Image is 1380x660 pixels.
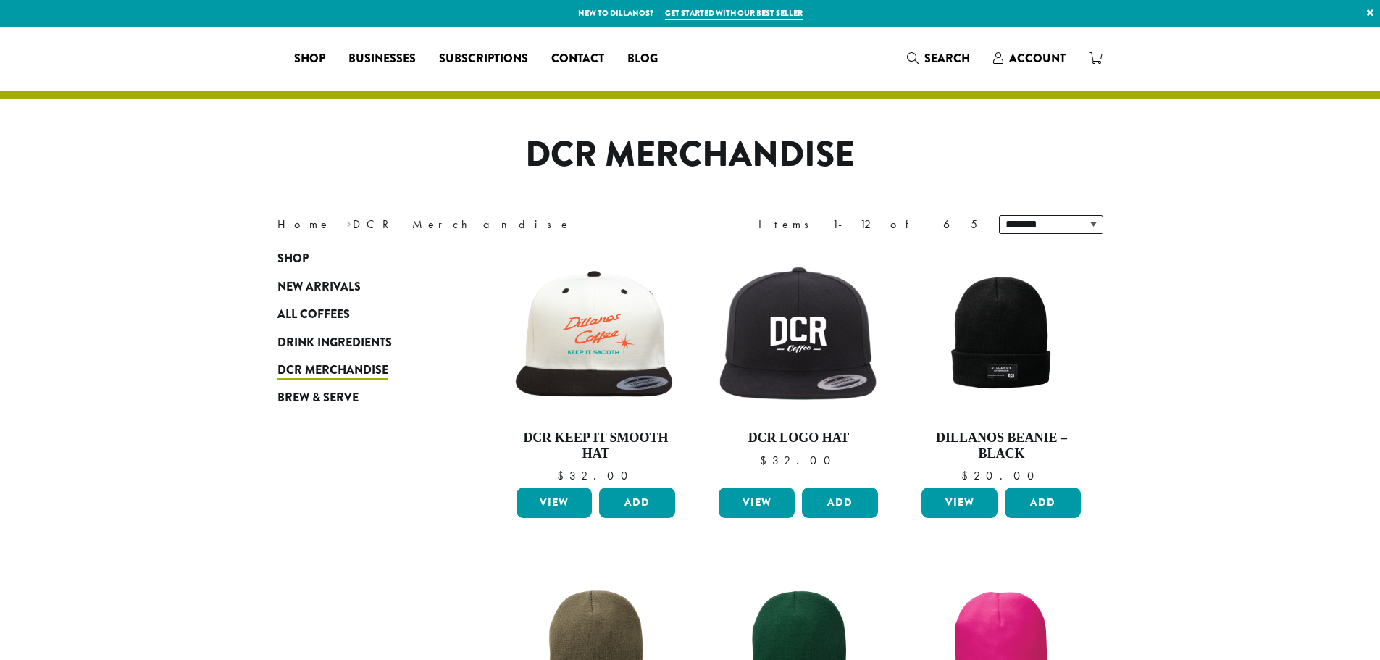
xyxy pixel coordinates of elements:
[715,264,882,408] img: dcr-hat.png
[277,362,388,380] span: DCR Merchandise
[557,468,569,483] span: $
[551,50,604,68] span: Contact
[439,50,528,68] span: Subscriptions
[895,46,982,70] a: Search
[277,278,361,296] span: New Arrivals
[918,252,1084,482] a: Dillanos Beanie – Black $20.00
[348,50,416,68] span: Businesses
[715,430,882,446] h4: DCR Logo Hat
[277,250,309,268] span: Shop
[277,334,392,352] span: Drink Ingredients
[758,216,977,233] div: Items 1-12 of 65
[277,301,451,328] a: All Coffees
[924,50,970,67] span: Search
[277,328,451,356] a: Drink Ingredients
[277,389,359,407] span: Brew & Serve
[599,488,675,518] button: Add
[517,488,593,518] a: View
[277,306,350,324] span: All Coffees
[277,245,451,272] a: Shop
[277,273,451,301] a: New Arrivals
[277,217,331,232] a: Home
[961,468,1041,483] bdi: 20.00
[665,7,803,20] a: Get started with our best seller
[961,468,974,483] span: $
[802,488,878,518] button: Add
[283,47,337,70] a: Shop
[294,50,325,68] span: Shop
[1005,488,1081,518] button: Add
[267,134,1114,176] h1: DCR Merchandise
[512,268,679,404] img: keep-it-smooth-hat.png
[1009,50,1066,67] span: Account
[719,488,795,518] a: View
[513,252,679,482] a: DCR Keep It Smooth Hat $32.00
[921,488,998,518] a: View
[557,468,635,483] bdi: 32.00
[277,384,451,412] a: Brew & Serve
[627,50,658,68] span: Blog
[277,356,451,384] a: DCR Merchandise
[918,252,1084,419] img: Beanie-Black-scaled.png
[715,252,882,482] a: DCR Logo Hat $32.00
[760,453,837,468] bdi: 32.00
[760,453,772,468] span: $
[277,216,669,233] nav: Breadcrumb
[513,430,679,461] h4: DCR Keep It Smooth Hat
[346,211,351,233] span: ›
[918,430,1084,461] h4: Dillanos Beanie – Black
